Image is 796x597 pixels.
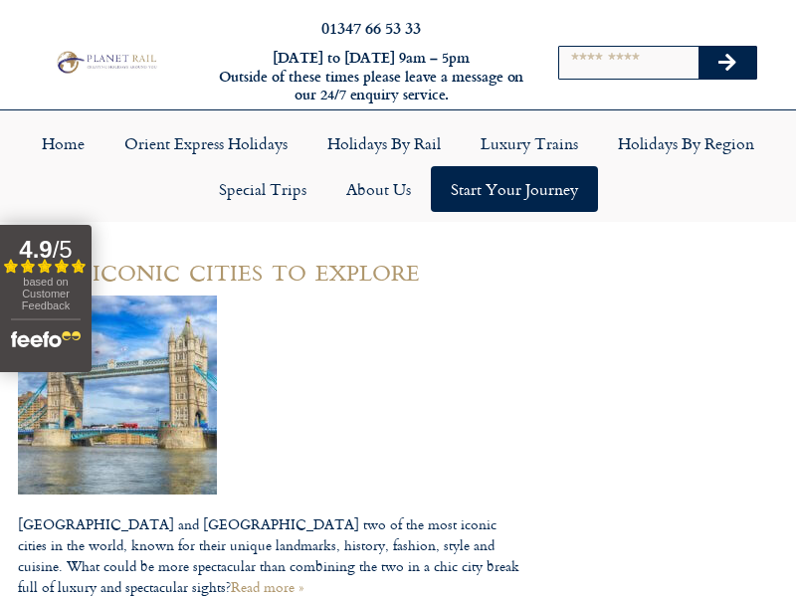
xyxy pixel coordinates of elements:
[199,166,326,212] a: Special Trips
[698,47,756,79] button: Search
[231,576,303,597] a: Read more »
[431,166,598,212] a: Start your Journey
[22,120,104,166] a: Home
[307,120,461,166] a: Holidays by Rail
[10,120,786,212] nav: Menu
[326,166,431,212] a: About Us
[461,120,598,166] a: Luxury Trains
[18,244,420,293] a: Two iconic cities to explore
[217,49,525,104] h6: [DATE] to [DATE] 9am – 5pm Outside of these times please leave a message on our 24/7 enquiry serv...
[104,120,307,166] a: Orient Express Holidays
[321,16,421,39] a: 01347 66 53 33
[53,49,159,75] img: Planet Rail Train Holidays Logo
[598,120,774,166] a: Holidays by Region
[18,513,519,597] p: [GEOGRAPHIC_DATA] and [GEOGRAPHIC_DATA] two of the most iconic cities in the world, known for the...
